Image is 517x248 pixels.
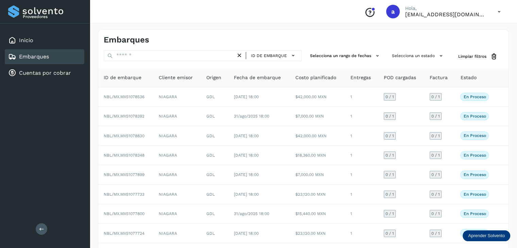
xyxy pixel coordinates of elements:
[290,165,345,184] td: $7,000.00 MXN
[431,192,440,196] span: 0 / 1
[201,204,228,224] td: GDL
[23,14,82,19] p: Proveedores
[249,51,299,60] button: ID de embarque
[104,231,144,236] span: NBL/MX.MX51077724
[234,74,281,81] span: Fecha de embarque
[201,185,228,204] td: GDL
[104,134,144,138] span: NBL/MX.MX51078830
[463,153,486,158] p: En proceso
[463,230,510,241] div: Aprender Solvento
[431,231,440,235] span: 0 / 1
[431,134,440,138] span: 0 / 1
[290,204,345,224] td: $15,440.00 MXN
[234,172,259,177] span: [DATE] 18:00
[385,212,394,216] span: 0 / 1
[104,172,144,177] span: NBL/MX.MX51077899
[290,224,345,243] td: $23,120.00 MXN
[201,87,228,107] td: GDL
[201,224,228,243] td: GDL
[153,107,201,126] td: NIAGARA
[463,94,486,99] p: En proceso
[345,224,378,243] td: 1
[385,95,394,99] span: 0 / 1
[385,231,394,235] span: 0 / 1
[431,153,440,157] span: 0 / 1
[290,107,345,126] td: $7,000.00 MXN
[384,74,416,81] span: POD cargadas
[153,165,201,184] td: NIAGARA
[385,134,394,138] span: 0 / 1
[453,50,503,63] button: Limpiar filtros
[345,185,378,204] td: 1
[104,114,144,119] span: NBL/MX.MX51078392
[104,153,144,158] span: NBL/MX.MX51078348
[460,74,476,81] span: Estado
[389,50,447,61] button: Selecciona un estado
[385,173,394,177] span: 0 / 1
[463,114,486,119] p: En proceso
[431,173,440,177] span: 0 / 1
[463,172,486,177] p: En proceso
[345,107,378,126] td: 1
[463,133,486,138] p: En proceso
[307,50,384,61] button: Selecciona un rango de fechas
[234,94,259,99] span: [DATE] 18:00
[290,126,345,145] td: $42,000.00 MXN
[153,204,201,224] td: NIAGARA
[385,114,394,118] span: 0 / 1
[431,95,440,99] span: 0 / 1
[201,146,228,165] td: GDL
[463,192,486,197] p: En proceso
[458,53,486,59] span: Limpiar filtros
[468,233,505,238] p: Aprender Solvento
[153,185,201,204] td: NIAGARA
[234,231,259,236] span: [DATE] 18:00
[234,114,269,119] span: 31/ago/2025 18:00
[19,53,49,60] a: Embarques
[345,126,378,145] td: 1
[234,134,259,138] span: [DATE] 18:00
[290,146,345,165] td: $18,360.00 MXN
[19,70,71,76] a: Cuentas por cobrar
[234,153,259,158] span: [DATE] 18:00
[290,87,345,107] td: $42,000.00 MXN
[153,126,201,145] td: NIAGARA
[201,107,228,126] td: GDL
[345,204,378,224] td: 1
[405,11,487,18] p: aux.facturacion@atpilot.mx
[153,146,201,165] td: NIAGARA
[463,231,486,235] p: En proceso
[153,87,201,107] td: NIAGARA
[5,66,84,81] div: Cuentas por cobrar
[290,185,345,204] td: $23,120.00 MXN
[153,224,201,243] td: NIAGARA
[430,74,448,81] span: Factura
[19,37,33,43] a: Inicio
[234,192,259,197] span: [DATE] 18:00
[431,114,440,118] span: 0 / 1
[5,49,84,64] div: Embarques
[431,212,440,216] span: 0 / 1
[385,192,394,196] span: 0 / 1
[350,74,371,81] span: Entregas
[345,87,378,107] td: 1
[463,211,486,216] p: En proceso
[104,74,141,81] span: ID de embarque
[295,74,336,81] span: Costo planificado
[104,192,144,197] span: NBL/MX.MX51077733
[345,165,378,184] td: 1
[5,33,84,48] div: Inicio
[104,35,149,45] h4: Embarques
[206,74,221,81] span: Origen
[345,146,378,165] td: 1
[251,53,287,59] span: ID de embarque
[104,94,144,99] span: NBL/MX.MX51078536
[104,211,144,216] span: NBL/MX.MX51077800
[201,126,228,145] td: GDL
[201,165,228,184] td: GDL
[234,211,269,216] span: 31/ago/2025 18:00
[385,153,394,157] span: 0 / 1
[405,5,487,11] p: Hola,
[159,74,193,81] span: Cliente emisor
